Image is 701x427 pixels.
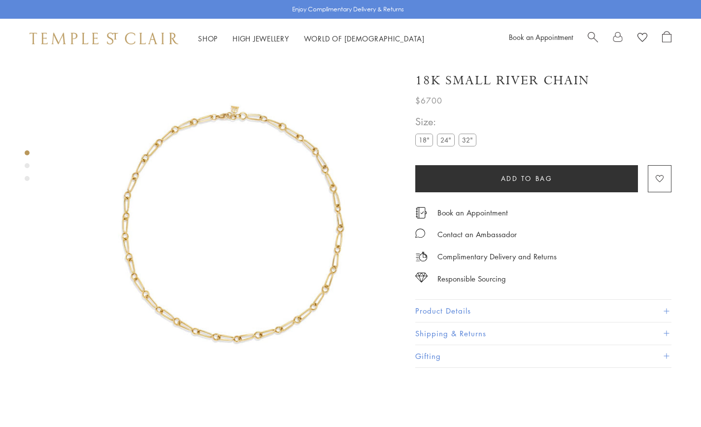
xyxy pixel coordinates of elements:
a: Open Shopping Bag [662,31,671,46]
img: MessageIcon-01_2.svg [415,228,425,238]
button: Product Details [415,300,671,322]
button: Gifting [415,345,671,367]
button: Add to bag [415,165,638,192]
div: Product gallery navigation [25,148,30,189]
img: icon_appointment.svg [415,207,427,218]
h1: 18K Small River Chain [415,72,590,89]
label: 24" [437,134,455,146]
p: Enjoy Complimentary Delivery & Returns [292,4,404,14]
a: Book an Appointment [509,32,573,42]
a: World of [DEMOGRAPHIC_DATA]World of [DEMOGRAPHIC_DATA] [304,34,425,43]
img: Temple St. Clair [30,33,178,44]
nav: Main navigation [198,33,425,45]
a: Book an Appointment [437,207,508,218]
div: Responsible Sourcing [437,273,506,285]
img: icon_sourcing.svg [415,273,428,283]
a: View Wishlist [637,31,647,46]
label: 32" [459,134,476,146]
label: 18" [415,134,433,146]
div: Contact an Ambassador [437,228,517,241]
span: Add to bag [501,173,553,184]
span: Size: [415,113,480,130]
span: $6700 [415,94,442,107]
a: High JewelleryHigh Jewellery [233,34,289,43]
img: N88891-SMRIV18 [64,58,401,395]
button: Shipping & Returns [415,322,671,345]
a: ShopShop [198,34,218,43]
a: Search [588,31,598,46]
img: icon_delivery.svg [415,250,428,263]
p: Complimentary Delivery and Returns [437,250,557,263]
